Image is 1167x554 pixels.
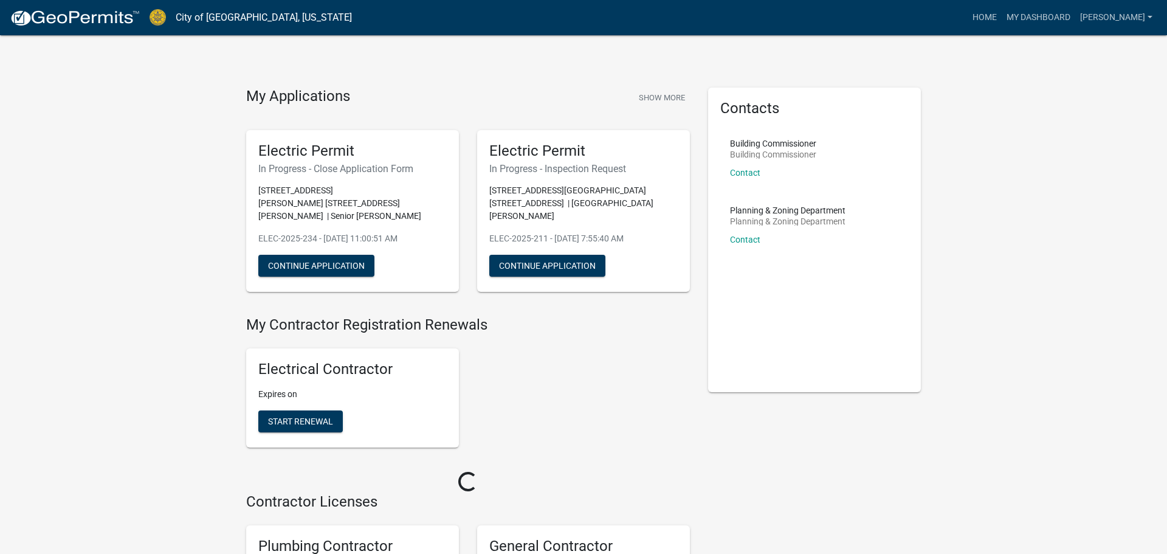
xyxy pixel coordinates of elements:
[246,493,690,511] h4: Contractor Licenses
[489,142,678,160] h5: Electric Permit
[258,142,447,160] h5: Electric Permit
[258,232,447,245] p: ELEC-2025-234 - [DATE] 11:00:51 AM
[489,255,605,277] button: Continue Application
[258,388,447,401] p: Expires on
[258,163,447,175] h6: In Progress - Close Application Form
[258,410,343,432] button: Start Renewal
[246,316,690,457] wm-registration-list-section: My Contractor Registration Renewals
[730,139,816,148] p: Building Commissioner
[720,100,909,117] h5: Contacts
[489,232,678,245] p: ELEC-2025-211 - [DATE] 7:55:40 AM
[730,206,845,215] p: Planning & Zoning Department
[968,6,1002,29] a: Home
[489,184,678,223] p: [STREET_ADDRESS][GEOGRAPHIC_DATA][STREET_ADDRESS] | [GEOGRAPHIC_DATA][PERSON_NAME]
[150,9,166,26] img: City of Jeffersonville, Indiana
[246,88,350,106] h4: My Applications
[258,255,374,277] button: Continue Application
[730,217,845,226] p: Planning & Zoning Department
[730,168,760,178] a: Contact
[1075,6,1157,29] a: [PERSON_NAME]
[489,163,678,175] h6: In Progress - Inspection Request
[634,88,690,108] button: Show More
[730,150,816,159] p: Building Commissioner
[268,417,333,426] span: Start Renewal
[1002,6,1075,29] a: My Dashboard
[258,184,447,223] p: [STREET_ADDRESS][PERSON_NAME] [STREET_ADDRESS][PERSON_NAME] | Senior [PERSON_NAME]
[246,316,690,334] h4: My Contractor Registration Renewals
[176,7,352,28] a: City of [GEOGRAPHIC_DATA], [US_STATE]
[730,235,760,244] a: Contact
[258,361,447,378] h5: Electrical Contractor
